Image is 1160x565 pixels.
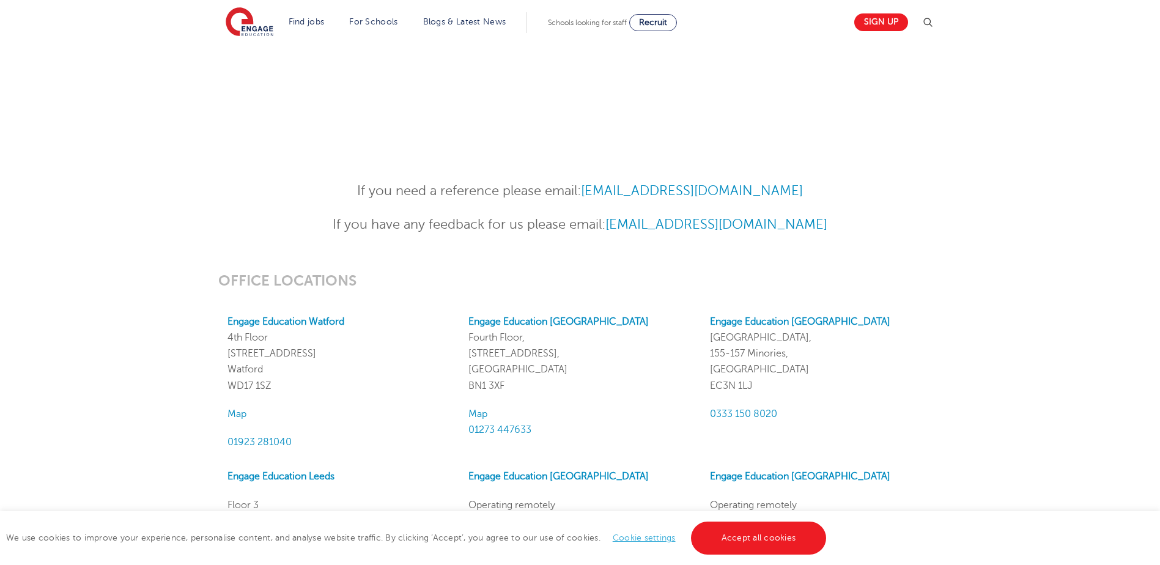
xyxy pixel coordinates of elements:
a: Engage Education Watford [227,316,344,327]
span: Recruit [639,18,667,27]
p: If you need a reference please email: [280,180,880,202]
a: Find jobs [289,17,325,26]
p: 4th Floor [STREET_ADDRESS] Watford WD17 1SZ [227,314,450,394]
span: Schools looking for staff [548,18,627,27]
a: [EMAIL_ADDRESS][DOMAIN_NAME] [605,217,827,232]
a: Cookie settings [613,533,676,542]
a: Accept all cookies [691,522,827,555]
a: Sign up [854,13,908,31]
a: Map [227,408,246,419]
a: Engage Education [GEOGRAPHIC_DATA] [468,471,649,482]
a: [EMAIL_ADDRESS][DOMAIN_NAME] [581,183,803,198]
p: Operating remotely [710,497,933,513]
p: Operating remotely [468,497,691,513]
p: If you have any feedback for us please email: [280,214,880,235]
a: Blogs & Latest News [423,17,506,26]
a: 01273 447633 [468,424,531,435]
a: Engage Education Leeds [227,471,334,482]
a: Engage Education [GEOGRAPHIC_DATA] [710,316,890,327]
p: Fourth Floor, [STREET_ADDRESS], [GEOGRAPHIC_DATA] BN1 3XF [468,314,691,394]
p: [GEOGRAPHIC_DATA], 155-157 Minories, [GEOGRAPHIC_DATA] EC3N 1LJ [710,314,933,394]
a: Map [468,408,487,419]
a: Recruit [629,14,677,31]
img: Engage Education [226,7,273,38]
a: 0333 150 8020 [710,408,777,419]
h3: OFFICE LOCATIONS [218,272,942,289]
span: We use cookies to improve your experience, personalise content, and analyse website traffic. By c... [6,533,829,542]
a: Engage Education [GEOGRAPHIC_DATA] [468,316,649,327]
a: For Schools [349,17,397,26]
a: 01923 281040 [227,437,292,448]
a: Engage Education [GEOGRAPHIC_DATA] [710,471,890,482]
